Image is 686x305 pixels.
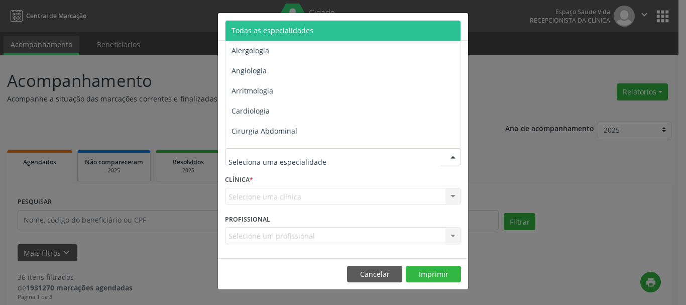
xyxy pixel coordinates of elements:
[232,46,269,55] span: Alergologia
[232,26,313,35] span: Todas as especialidades
[225,212,270,227] label: PROFISSIONAL
[232,126,297,136] span: Cirurgia Abdominal
[225,20,340,33] h5: Relatório de agendamentos
[406,266,461,283] button: Imprimir
[232,86,273,95] span: Arritmologia
[232,146,293,156] span: Cirurgia Bariatrica
[228,152,440,172] input: Seleciona uma especialidade
[232,66,267,75] span: Angiologia
[448,13,468,38] button: Close
[232,106,270,116] span: Cardiologia
[347,266,402,283] button: Cancelar
[225,172,253,188] label: CLÍNICA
